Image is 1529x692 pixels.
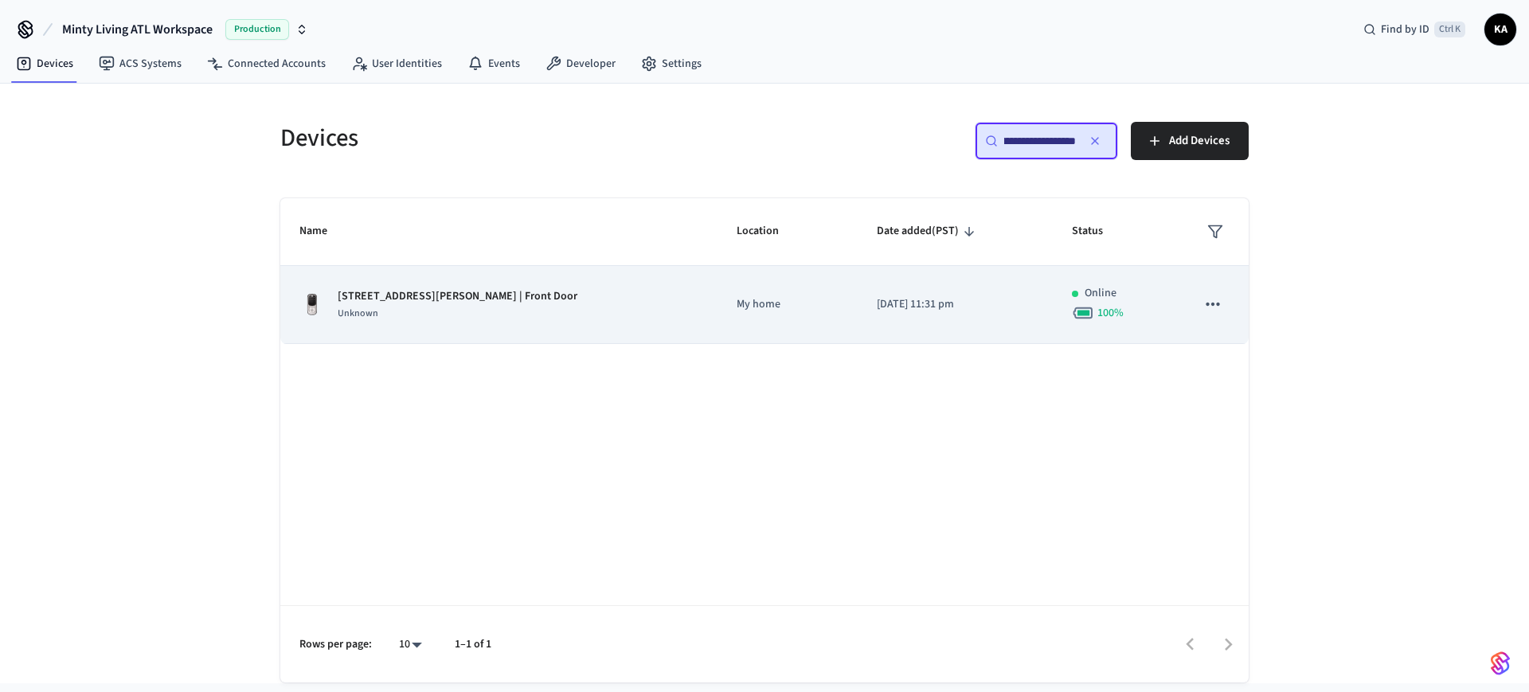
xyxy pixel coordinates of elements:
[62,20,213,39] span: Minty Living ATL Workspace
[86,49,194,78] a: ACS Systems
[533,49,628,78] a: Developer
[1484,14,1516,45] button: KA
[1434,22,1465,37] span: Ctrl K
[455,636,491,653] p: 1–1 of 1
[1381,22,1429,37] span: Find by ID
[391,633,429,656] div: 10
[1097,305,1124,321] span: 100 %
[338,288,577,305] p: [STREET_ADDRESS][PERSON_NAME] | Front Door
[280,122,755,154] h5: Devices
[225,19,289,40] span: Production
[3,49,86,78] a: Devices
[1486,15,1515,44] span: KA
[628,49,714,78] a: Settings
[338,49,455,78] a: User Identities
[299,636,372,653] p: Rows per page:
[1169,131,1230,151] span: Add Devices
[299,219,348,244] span: Name
[338,307,378,320] span: Unknown
[194,49,338,78] a: Connected Accounts
[737,296,839,313] p: My home
[737,219,800,244] span: Location
[1491,651,1510,676] img: SeamLogoGradient.69752ec5.svg
[877,219,980,244] span: Date added(PST)
[455,49,533,78] a: Events
[1351,15,1478,44] div: Find by IDCtrl K
[877,296,1034,313] p: [DATE] 11:31 pm
[299,292,325,318] img: Yale Assure Touchscreen Wifi Smart Lock, Satin Nickel, Front
[1131,122,1249,160] button: Add Devices
[1085,285,1116,302] p: Online
[1072,219,1124,244] span: Status
[280,198,1249,344] table: sticky table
